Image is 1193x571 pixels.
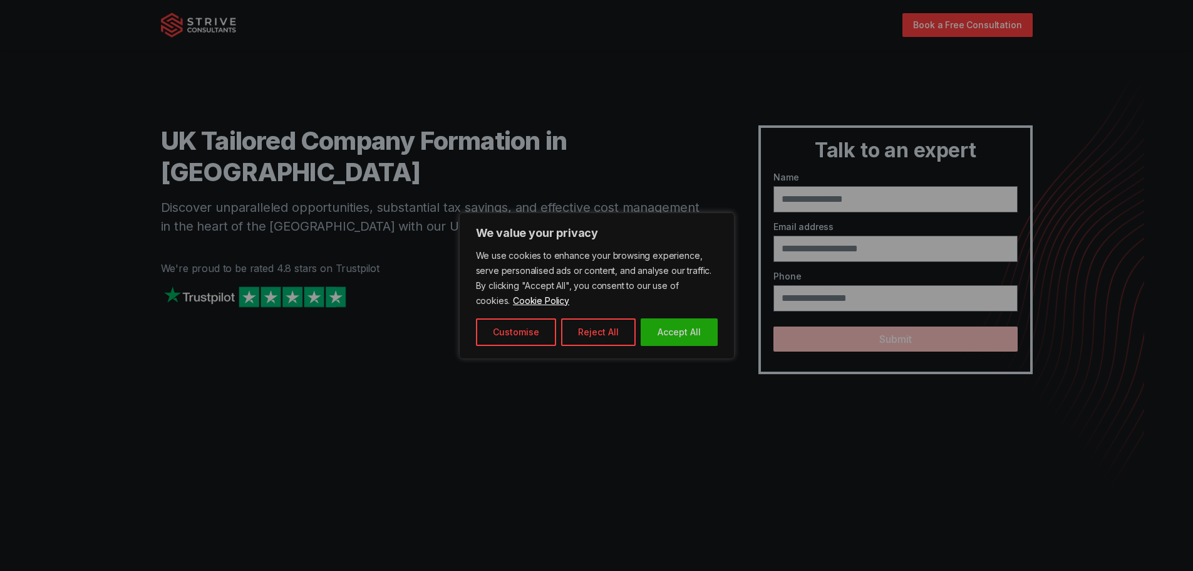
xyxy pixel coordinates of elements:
[561,318,636,346] button: Reject All
[641,318,718,346] button: Accept All
[476,318,556,346] button: Customise
[512,295,570,306] a: Cookie Policy
[476,226,718,241] p: We value your privacy
[459,212,735,359] div: We value your privacy
[476,248,718,308] p: We use cookies to enhance your browsing experience, serve personalised ads or content, and analys...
